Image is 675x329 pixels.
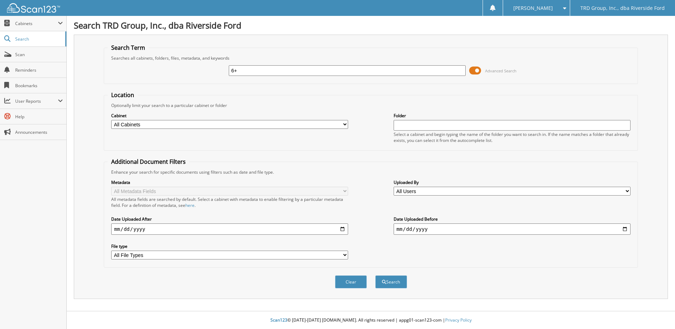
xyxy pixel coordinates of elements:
[74,19,668,31] h1: Search TRD Group, Inc., dba Riverside Ford
[111,223,348,235] input: start
[111,216,348,222] label: Date Uploaded After
[108,169,634,175] div: Enhance your search for specific documents using filters such as date and file type.
[108,102,634,108] div: Optionally limit your search to a particular cabinet or folder
[108,158,189,166] legend: Additional Document Filters
[15,52,63,58] span: Scan
[270,317,287,323] span: Scan123
[15,67,63,73] span: Reminders
[108,91,138,99] legend: Location
[394,216,631,222] label: Date Uploaded Before
[445,317,472,323] a: Privacy Policy
[15,36,62,42] span: Search
[15,98,58,104] span: User Reports
[15,83,63,89] span: Bookmarks
[394,113,631,119] label: Folder
[394,131,631,143] div: Select a cabinet and begin typing the name of the folder you want to search in. If the name match...
[394,179,631,185] label: Uploaded By
[640,295,675,329] iframe: Chat Widget
[15,114,63,120] span: Help
[111,113,348,119] label: Cabinet
[108,55,634,61] div: Searches all cabinets, folders, files, metadata, and keywords
[7,3,60,13] img: scan123-logo-white.svg
[185,202,195,208] a: here
[111,196,348,208] div: All metadata fields are searched by default. Select a cabinet with metadata to enable filtering b...
[15,20,58,26] span: Cabinets
[111,179,348,185] label: Metadata
[485,68,516,73] span: Advanced Search
[394,223,631,235] input: end
[111,243,348,249] label: File type
[335,275,367,288] button: Clear
[67,312,675,329] div: © [DATE]-[DATE] [DOMAIN_NAME]. All rights reserved | appg01-scan123-com |
[15,129,63,135] span: Announcements
[108,44,149,52] legend: Search Term
[580,6,665,10] span: TRD Group, Inc., dba Riverside Ford
[375,275,407,288] button: Search
[513,6,553,10] span: [PERSON_NAME]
